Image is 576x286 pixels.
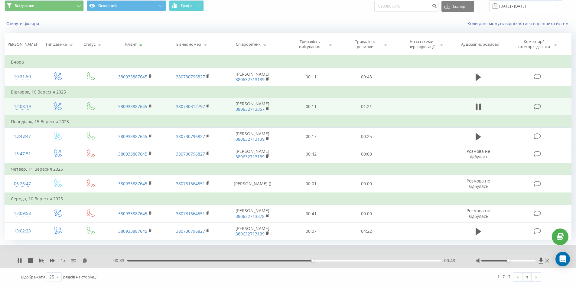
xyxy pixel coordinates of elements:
[222,175,284,193] td: [PERSON_NAME] ()
[507,259,509,262] div: Accessibility label
[222,222,284,240] td: [PERSON_NAME]
[236,231,265,237] a: 380632713139
[61,258,65,264] span: 1 x
[339,175,394,193] td: 00:00
[284,205,339,222] td: 00:41
[339,68,394,86] td: 00:43
[181,4,193,8] span: Графік
[555,252,570,266] div: Open Intercom Messenger
[5,193,571,205] td: Середа, 10 Вересня 2025
[374,1,438,12] input: Пошук за номером
[11,71,34,83] div: 10:31:50
[441,1,474,12] button: Експорт
[63,274,96,280] span: рядків на сторінці
[339,145,394,163] td: 00:00
[236,136,265,142] a: 380632713139
[236,154,265,159] a: 380632713139
[522,273,532,281] a: 1
[21,274,45,280] span: Відображати
[222,98,284,116] td: [PERSON_NAME]
[6,42,37,47] div: [PERSON_NAME]
[176,42,201,47] div: Бізнес номер
[5,163,571,175] td: Четвер, 11 Вересня 2025
[284,98,339,116] td: 00:11
[467,178,490,189] span: Розмова не відбулась
[87,0,166,11] button: Основний
[83,42,96,47] div: Статус
[176,74,205,80] a: 380730796827
[5,0,84,11] button: Всі дзвінки
[11,225,34,237] div: 13:02:23
[497,274,510,280] div: 1 - 7 з 7
[284,222,339,240] td: 00:07
[169,0,204,11] button: Графік
[5,56,571,68] td: Вчора
[176,211,205,216] a: 380731664551
[339,222,394,240] td: 04:22
[11,130,34,142] div: 13:48:47
[294,39,326,49] div: Тривалість очікування
[45,42,67,47] div: Тип дзвінка
[176,181,205,186] a: 380731664551
[236,42,261,47] div: Співробітник
[222,145,284,163] td: [PERSON_NAME]
[118,228,147,234] a: 380933887645
[444,258,455,264] span: 00:48
[284,68,339,86] td: 00:11
[284,145,339,163] td: 00:42
[405,39,438,49] div: Назва схеми переадресації
[11,101,34,113] div: 12:08:19
[11,178,34,190] div: 06:26:47
[236,106,265,112] a: 380632713357
[349,39,381,49] div: Тривалість розмови
[339,205,394,222] td: 00:00
[118,133,147,139] a: 380933887645
[118,211,147,216] a: 380933887645
[125,42,137,47] div: Клієнт
[516,39,552,49] div: Коментар/категорія дзвінка
[222,68,284,86] td: [PERSON_NAME]
[311,259,314,262] div: Accessibility label
[112,258,127,264] span: - 00:33
[222,205,284,222] td: [PERSON_NAME]
[15,3,34,8] span: Всі дзвінки
[5,116,571,128] td: Понеділок, 15 Вересня 2025
[118,74,147,80] a: 380933887645
[467,21,571,26] a: Коли дані можуть відрізнятися вiд інших систем
[339,98,394,116] td: 01:21
[176,133,205,139] a: 380730796827
[236,77,265,82] a: 380632713139
[118,181,147,186] a: 380933887645
[176,228,205,234] a: 380730796827
[176,151,205,157] a: 380730796827
[118,104,147,109] a: 380933887645
[284,128,339,145] td: 00:17
[11,148,34,160] div: 13:47:51
[467,148,490,159] span: Розмова не відбулась
[467,208,490,219] span: Розмова не відбулась
[11,208,34,219] div: 13:09:58
[222,128,284,145] td: [PERSON_NAME]
[339,128,394,145] td: 00:25
[461,42,499,47] div: Аудіозапис розмови
[118,151,147,157] a: 380933887645
[284,175,339,193] td: 00:01
[5,86,571,98] td: Вівторок, 16 Вересня 2025
[49,274,54,280] div: 25
[5,21,42,26] button: Скинути фільтри
[176,104,205,109] a: 380730312797
[236,213,265,219] a: 380632713378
